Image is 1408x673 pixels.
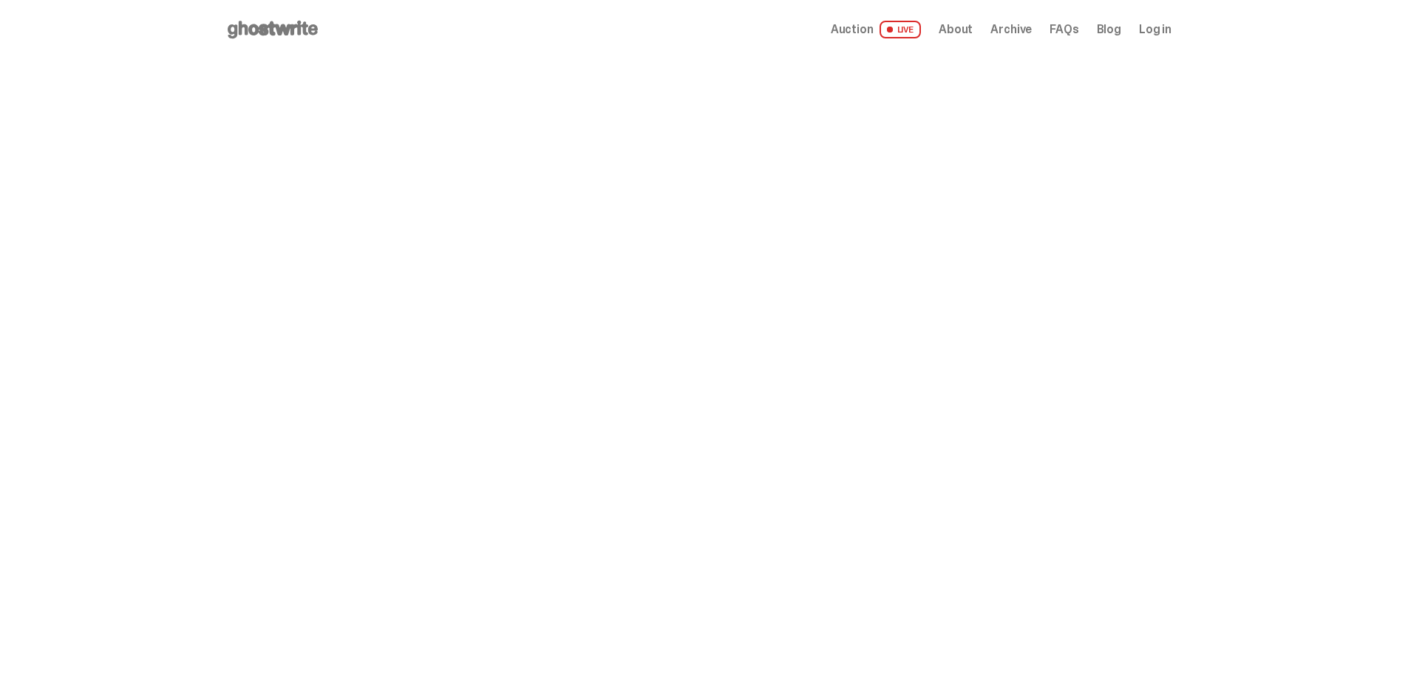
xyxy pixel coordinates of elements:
a: Auction LIVE [831,21,921,38]
a: Log in [1139,24,1171,35]
a: About [939,24,973,35]
a: Blog [1097,24,1121,35]
a: FAQs [1050,24,1078,35]
span: Auction [831,24,874,35]
span: LIVE [880,21,922,38]
a: Archive [990,24,1032,35]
